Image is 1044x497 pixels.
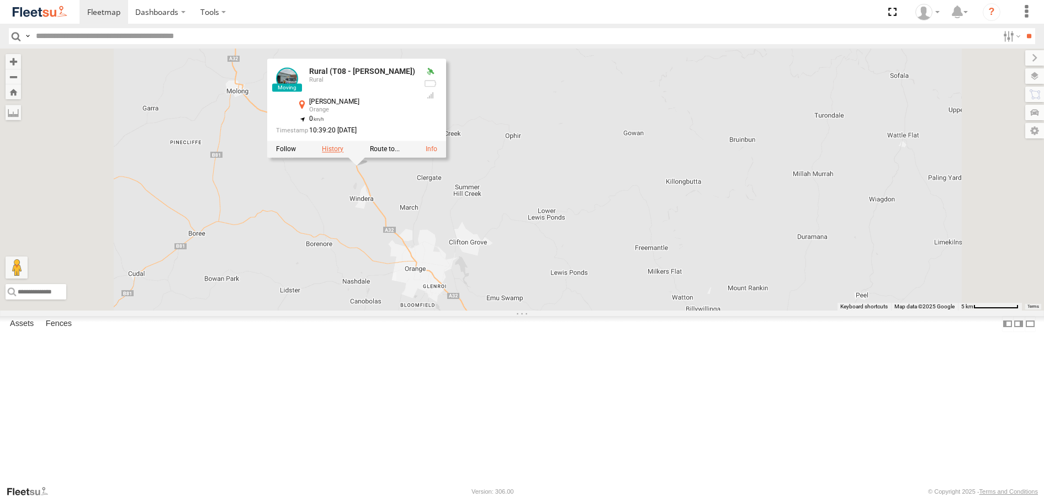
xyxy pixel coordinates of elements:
[1025,123,1044,138] label: Map Settings
[6,84,21,99] button: Zoom Home
[423,68,437,77] div: Valid GPS Fix
[275,127,415,135] div: Date/time of location update
[275,146,295,153] label: Realtime tracking of Asset
[309,115,324,123] span: 0
[1025,316,1036,332] label: Hide Summary Table
[423,92,437,100] div: Last Event GSM Signal Strength
[6,69,21,84] button: Zoom out
[425,146,437,153] a: View Asset Details
[471,488,513,495] div: Version: 306.00
[4,317,39,332] label: Assets
[309,99,415,106] div: [PERSON_NAME]
[309,77,415,84] div: Rural
[309,107,415,114] div: Orange
[40,317,77,332] label: Fences
[6,256,28,279] button: Drag Pegman onto the map to open Street View
[911,4,944,20] div: Darren Small
[23,28,32,44] label: Search Query
[979,488,1038,495] a: Terms and Conditions
[840,303,888,311] button: Keyboard shortcuts
[6,486,57,497] a: Visit our Website
[322,146,343,153] label: View Asset History
[999,28,1022,44] label: Search Filter Options
[1013,316,1024,332] label: Dock Summary Table to the Right
[6,105,21,120] label: Measure
[6,54,21,69] button: Zoom in
[983,3,1000,21] i: ?
[928,488,1038,495] div: © Copyright 2025 -
[309,68,415,76] div: Rural (T08 - [PERSON_NAME])
[958,303,1022,311] button: Map scale: 5 km per 78 pixels
[369,146,399,153] label: Route To Location
[894,303,955,309] span: Map data ©2025 Google
[1027,304,1039,308] a: Terms (opens in new tab)
[1002,316,1013,332] label: Dock Summary Table to the Left
[961,303,973,309] span: 5 km
[11,4,68,19] img: fleetsu-logo-horizontal.svg
[423,79,437,88] div: No battery health information received from this device.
